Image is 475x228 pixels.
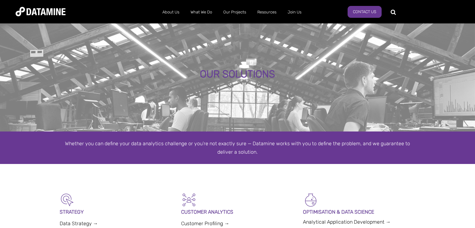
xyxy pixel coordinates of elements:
p: CUSTOMER ANALYTICS [181,208,294,216]
a: Resources [252,4,282,20]
a: Our Projects [218,4,252,20]
a: About Us [157,4,185,20]
img: Datamine [16,7,66,16]
div: Whether you can define your data analytics challenge or you’re not exactly sure — Datamine works ... [60,139,416,156]
p: OPTIMISATION & DATA SCIENCE [303,208,416,216]
a: What We Do [185,4,218,20]
img: Customer Analytics [181,192,197,208]
div: OUR SOLUTIONS [56,69,420,80]
a: Customer Profiling → [181,221,229,226]
img: Strategy-1 [60,192,75,208]
img: Optimisation & Data Science [303,192,319,208]
a: Join Us [282,4,307,20]
a: Analytical Application Development → [303,219,391,225]
a: Contact Us [348,6,382,18]
p: STRATEGY [60,208,172,216]
a: Data Strategy → [60,221,98,226]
